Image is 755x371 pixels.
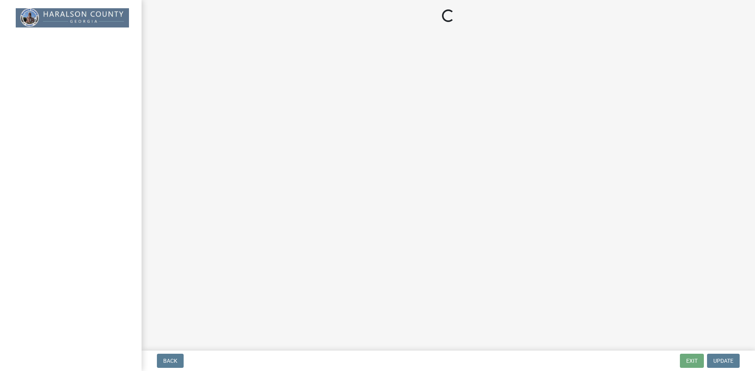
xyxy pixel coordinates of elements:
span: Back [163,358,177,364]
button: Update [707,354,740,368]
span: Update [713,358,733,364]
button: Exit [680,354,704,368]
img: Haralson County, Georgia [16,8,129,27]
button: Back [157,354,184,368]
